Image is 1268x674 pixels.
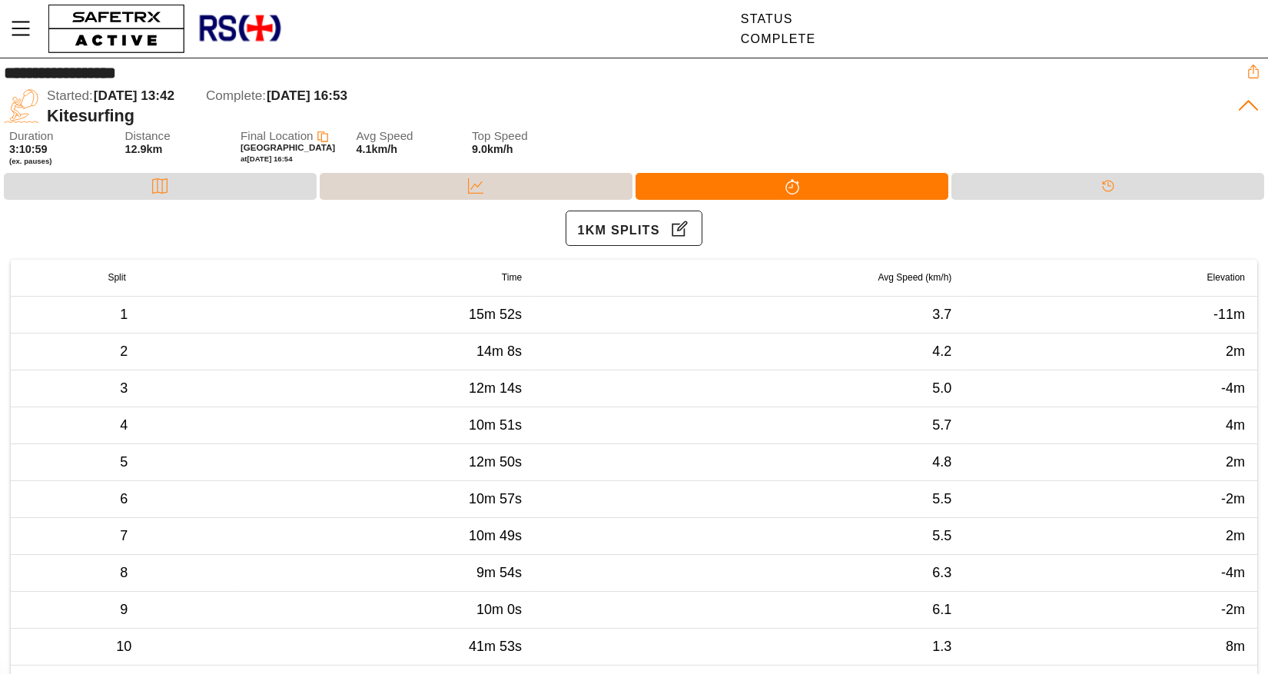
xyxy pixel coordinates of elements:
img: RescueLogo.png [198,4,282,54]
span: 4.8 [932,454,951,470]
span: 4 [120,417,128,433]
span: 6.1 [932,602,951,617]
div: Complete [741,32,816,46]
div: Splits [636,173,949,200]
span: 10 [116,639,131,654]
span: [DATE] 16:53 [267,88,347,103]
span: 10m 49s [469,528,522,543]
td: -2m [964,481,1257,518]
span: 9.0km/h [472,143,513,155]
span: at [DATE] 16:54 [241,154,293,163]
th: Avg Speed (km/h) [534,260,964,297]
span: Avg Speed [357,130,455,143]
td: -2m [964,592,1257,629]
span: 3.7 [932,307,951,322]
span: 7 [120,528,128,543]
span: Complete: [206,88,266,103]
span: 12m 14s [469,380,522,396]
td: 2m [964,444,1257,481]
span: Started: [47,88,93,103]
span: (ex. pauses) [9,157,108,166]
span: 12.9km [125,143,163,155]
span: 41m 53s [469,639,522,654]
th: Split [11,260,237,297]
span: 10m 0s [476,602,522,617]
span: 5 [120,454,128,470]
span: 5.0 [932,380,951,396]
span: Distance [125,130,224,143]
span: 8 [120,565,128,580]
th: Elevation [964,260,1257,297]
span: 12m 50s [469,454,522,470]
span: 6 [120,491,128,506]
td: 2m [964,518,1257,555]
span: 2 [120,344,128,359]
td: -4m [964,370,1257,407]
span: 1km Splits [578,218,660,242]
span: 15m 52s [469,307,522,322]
div: Status [741,12,816,26]
span: 5.5 [932,491,951,506]
td: 2m [964,334,1257,370]
button: 1km Splits [566,211,703,246]
div: Timeline [951,173,1264,200]
span: 4.2 [932,344,951,359]
span: 9 [120,602,128,617]
span: Final Location [241,129,314,142]
span: 6.3 [932,565,951,580]
span: 5.5 [932,528,951,543]
div: Data [320,173,632,200]
span: 10m 51s [469,417,522,433]
div: Kitesurfing [47,106,1216,126]
span: 9m 54s [476,565,522,580]
span: 3 [120,380,128,396]
td: -11m [964,297,1257,334]
span: Duration [9,130,108,143]
div: Map [4,173,317,200]
td: 8m [964,629,1257,666]
span: Top Speed [472,130,570,143]
span: 10m 57s [469,491,522,506]
span: [GEOGRAPHIC_DATA] [241,143,335,152]
td: 4m [964,407,1257,444]
span: 1.3 [932,639,951,654]
span: [DATE] 13:42 [94,88,174,103]
th: Time [237,260,534,297]
span: 4.1km/h [357,143,398,155]
span: 5.7 [932,417,951,433]
span: 3:10:59 [9,143,48,155]
span: 1 [120,307,128,322]
td: -4m [964,555,1257,592]
span: 14m 8s [476,344,522,359]
img: KITE_SURFING.svg [4,88,39,124]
